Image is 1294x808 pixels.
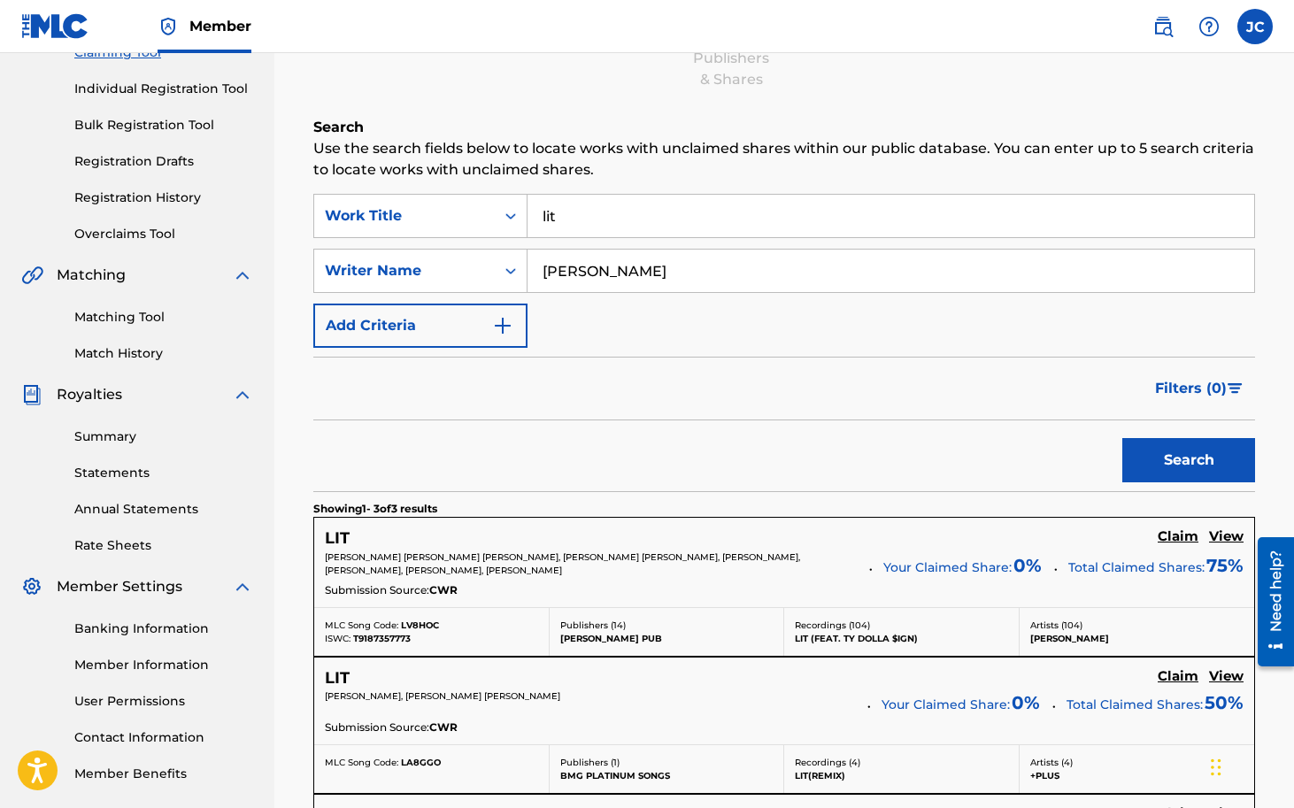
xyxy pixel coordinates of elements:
span: Member Settings [57,576,182,597]
img: 9d2ae6d4665cec9f34b9.svg [492,315,513,336]
iframe: Resource Center [1244,529,1294,675]
iframe: Chat Widget [1205,723,1294,808]
img: Top Rightsholder [158,16,179,37]
img: Member Settings [21,576,42,597]
p: [PERSON_NAME] PUB [560,632,774,645]
img: expand [232,576,253,597]
span: 50 % [1205,689,1244,716]
div: Work Title [325,205,484,227]
a: Rate Sheets [74,536,253,555]
button: Search [1122,438,1255,482]
img: expand [232,265,253,286]
a: Individual Registration Tool [74,80,253,98]
img: Royalties [21,384,42,405]
span: Total Claimed Shares: [1067,696,1203,712]
a: Contact Information [74,728,253,747]
span: MLC Song Code: [325,619,398,631]
span: LV8HOC [401,619,439,631]
p: Publishers ( 14 ) [560,619,774,632]
span: 0 % [1012,689,1040,716]
p: Publishers ( 1 ) [560,756,774,769]
span: Your Claimed Share: [883,558,1012,577]
span: Royalties [57,384,122,405]
p: Recordings ( 4 ) [795,756,1008,769]
img: Matching [21,265,43,286]
div: Add Publishers & Shares [687,27,775,90]
h5: View [1209,668,1244,685]
a: Overclaims Tool [74,225,253,243]
a: Matching Tool [74,308,253,327]
a: User Permissions [74,692,253,711]
button: Filters (0) [1144,366,1255,411]
a: Registration History [74,189,253,207]
span: LA8GGO [401,757,441,768]
a: Member Benefits [74,765,253,783]
a: Bulk Registration Tool [74,116,253,135]
p: Recordings ( 104 ) [795,619,1008,632]
span: CWR [429,582,458,598]
span: CWR [429,720,458,735]
span: Your Claimed Share: [882,696,1010,714]
h5: LIT [325,528,350,549]
span: 75 % [1206,552,1244,579]
span: 0 % [1013,552,1042,579]
span: Submission Source: [325,720,429,735]
a: Summary [74,427,253,446]
span: [PERSON_NAME], [PERSON_NAME] [PERSON_NAME] [325,690,560,702]
span: MLC Song Code: [325,757,398,768]
div: Help [1191,9,1227,44]
p: BMG PLATINUM SONGS [560,769,774,782]
img: expand [232,384,253,405]
span: [PERSON_NAME] [PERSON_NAME] [PERSON_NAME], [PERSON_NAME] [PERSON_NAME], [PERSON_NAME], [PERSON_NA... [325,551,800,576]
h6: Search [313,117,1255,138]
a: Member Information [74,656,253,674]
img: filter [1228,383,1243,394]
a: View [1209,668,1244,688]
a: Statements [74,464,253,482]
p: LIT(REMIX) [795,769,1008,782]
button: Add Criteria [313,304,528,348]
span: Member [189,16,251,36]
img: search [1152,16,1174,37]
p: LIT (FEAT. TY DOLLA $IGN) [795,632,1008,645]
span: ISWC: [325,633,350,644]
a: View [1209,528,1244,548]
p: [PERSON_NAME] [1030,632,1244,645]
span: Total Claimed Shares: [1068,559,1205,575]
a: Registration Drafts [74,152,253,171]
p: Artists ( 104 ) [1030,619,1244,632]
span: Submission Source: [325,582,429,598]
p: Showing 1 - 3 of 3 results [313,501,437,517]
div: Drag [1211,741,1221,794]
span: T9187357773 [353,633,411,644]
a: Banking Information [74,619,253,638]
p: Use the search fields below to locate works with unclaimed shares within our public database. You... [313,138,1255,181]
h5: View [1209,528,1244,545]
img: MLC Logo [21,13,89,39]
p: Artists ( 4 ) [1030,756,1244,769]
a: Public Search [1145,9,1181,44]
a: Match History [74,344,253,363]
p: +PLUS [1030,769,1244,782]
form: Search Form [313,194,1255,491]
h5: LIT [325,668,350,689]
span: Matching [57,265,126,286]
h5: Claim [1158,668,1198,685]
a: Annual Statements [74,500,253,519]
h5: Claim [1158,528,1198,545]
div: Writer Name [325,260,484,281]
span: Filters ( 0 ) [1155,378,1227,399]
img: help [1198,16,1220,37]
div: User Menu [1237,9,1273,44]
